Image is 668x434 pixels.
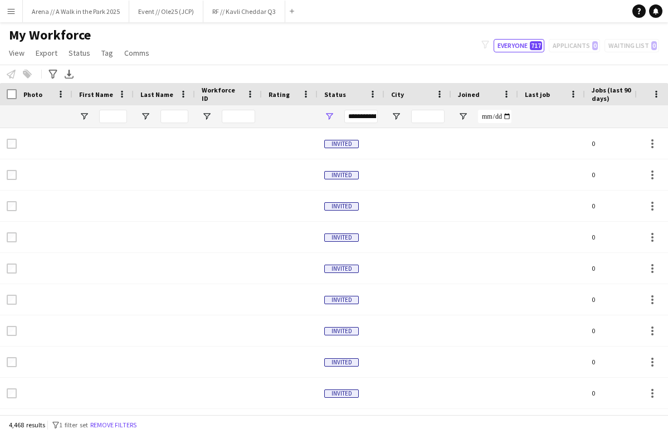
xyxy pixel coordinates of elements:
span: City [391,90,404,99]
span: Last Name [140,90,173,99]
a: Comms [120,46,154,60]
span: Photo [23,90,42,99]
div: 0 [585,347,657,377]
div: 0 [585,159,657,190]
span: Invited [324,389,359,398]
div: 0 [585,315,657,346]
button: Event // Ole25 (JCP) [129,1,203,22]
button: Everyone717 [494,39,544,52]
button: Open Filter Menu [458,111,468,121]
span: First Name [79,90,113,99]
button: Open Filter Menu [391,111,401,121]
input: Row Selection is disabled for this row (unchecked) [7,232,17,242]
span: Invited [324,140,359,148]
span: Invited [324,296,359,304]
input: Row Selection is disabled for this row (unchecked) [7,139,17,149]
input: Row Selection is disabled for this row (unchecked) [7,170,17,180]
input: Row Selection is disabled for this row (unchecked) [7,295,17,305]
button: Open Filter Menu [79,111,89,121]
button: Open Filter Menu [324,111,334,121]
span: Invited [324,327,359,335]
div: 0 [585,253,657,284]
span: Tag [101,48,113,58]
span: Invited [324,358,359,367]
span: Status [69,48,90,58]
span: Status [324,90,346,99]
span: Jobs (last 90 days) [592,86,637,103]
button: RF // Kavli Cheddar Q3 [203,1,285,22]
a: Status [64,46,95,60]
input: Last Name Filter Input [160,110,188,123]
input: First Name Filter Input [99,110,127,123]
span: Workforce ID [202,86,242,103]
div: 0 [585,222,657,252]
input: Row Selection is disabled for this row (unchecked) [7,357,17,367]
span: Invited [324,202,359,211]
span: Invited [324,171,359,179]
span: Comms [124,48,149,58]
button: Remove filters [88,419,139,431]
button: Open Filter Menu [202,111,212,121]
span: 717 [530,41,542,50]
span: Last job [525,90,550,99]
a: View [4,46,29,60]
app-action-btn: Export XLSX [62,67,76,81]
div: 0 [585,191,657,221]
span: Rating [269,90,290,99]
span: View [9,48,25,58]
input: City Filter Input [411,110,445,123]
button: Open Filter Menu [140,111,150,121]
span: My Workforce [9,27,91,43]
input: Row Selection is disabled for this row (unchecked) [7,326,17,336]
span: Invited [324,233,359,242]
a: Export [31,46,62,60]
input: Row Selection is disabled for this row (unchecked) [7,264,17,274]
app-action-btn: Advanced filters [46,67,60,81]
a: Tag [97,46,118,60]
span: Joined [458,90,480,99]
div: 0 [585,378,657,408]
div: 0 [585,284,657,315]
input: Workforce ID Filter Input [222,110,255,123]
input: Row Selection is disabled for this row (unchecked) [7,388,17,398]
span: Invited [324,265,359,273]
button: Arena // A Walk in the Park 2025 [23,1,129,22]
input: Joined Filter Input [478,110,511,123]
input: Row Selection is disabled for this row (unchecked) [7,201,17,211]
div: 0 [585,128,657,159]
span: Export [36,48,57,58]
span: 1 filter set [59,421,88,429]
